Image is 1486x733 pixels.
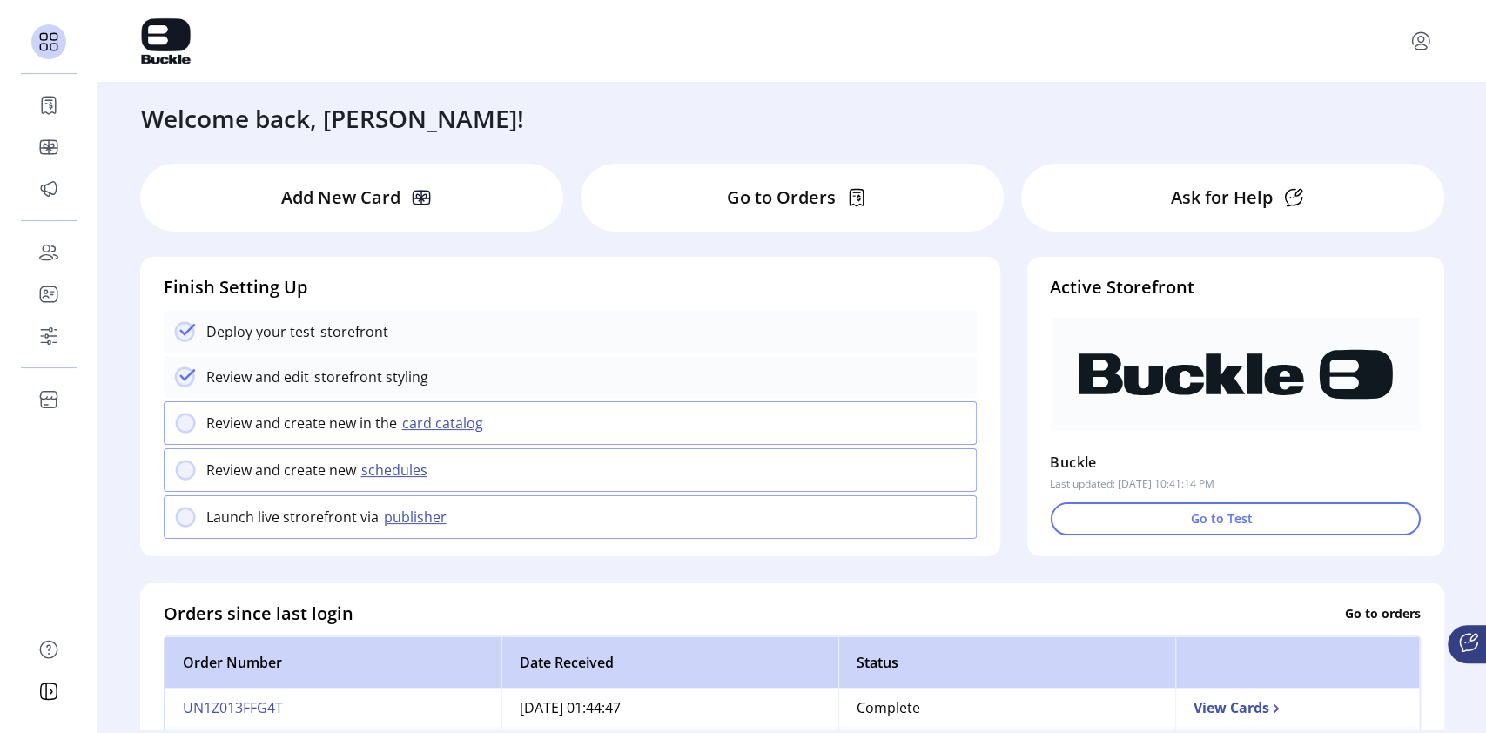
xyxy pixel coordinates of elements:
[727,185,836,211] p: Go to Orders
[132,17,199,65] img: logo
[1050,476,1214,492] p: Last updated: [DATE] 10:41:14 PM
[206,460,356,481] p: Review and create new
[206,413,397,434] p: Review and create new in the
[1175,688,1420,726] td: View Cards
[1171,185,1273,211] p: Ask for Help
[501,635,838,688] th: Date Received
[1050,274,1420,300] h4: Active Storefront
[1407,27,1435,55] button: menu
[397,413,494,434] button: card catalog
[838,688,1175,726] td: Complete
[315,321,388,342] p: storefront
[1050,448,1096,476] p: Buckle
[501,688,838,726] td: [DATE] 01:44:47
[164,274,978,300] h4: Finish Setting Up
[206,366,309,387] p: Review and edit
[379,507,457,528] button: publisher
[1345,604,1421,622] p: Go to orders
[165,688,501,726] td: UN1Z013FFG4T
[141,100,524,137] h3: Welcome back, [PERSON_NAME]!
[164,600,353,626] h4: Orders since last login
[309,366,428,387] p: storefront styling
[281,185,400,211] p: Add New Card
[356,460,438,481] button: schedules
[838,635,1175,688] th: Status
[206,321,315,342] p: Deploy your test
[1050,502,1420,535] button: Go to Test
[165,635,501,688] th: Order Number
[206,507,379,528] p: Launch live strorefront via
